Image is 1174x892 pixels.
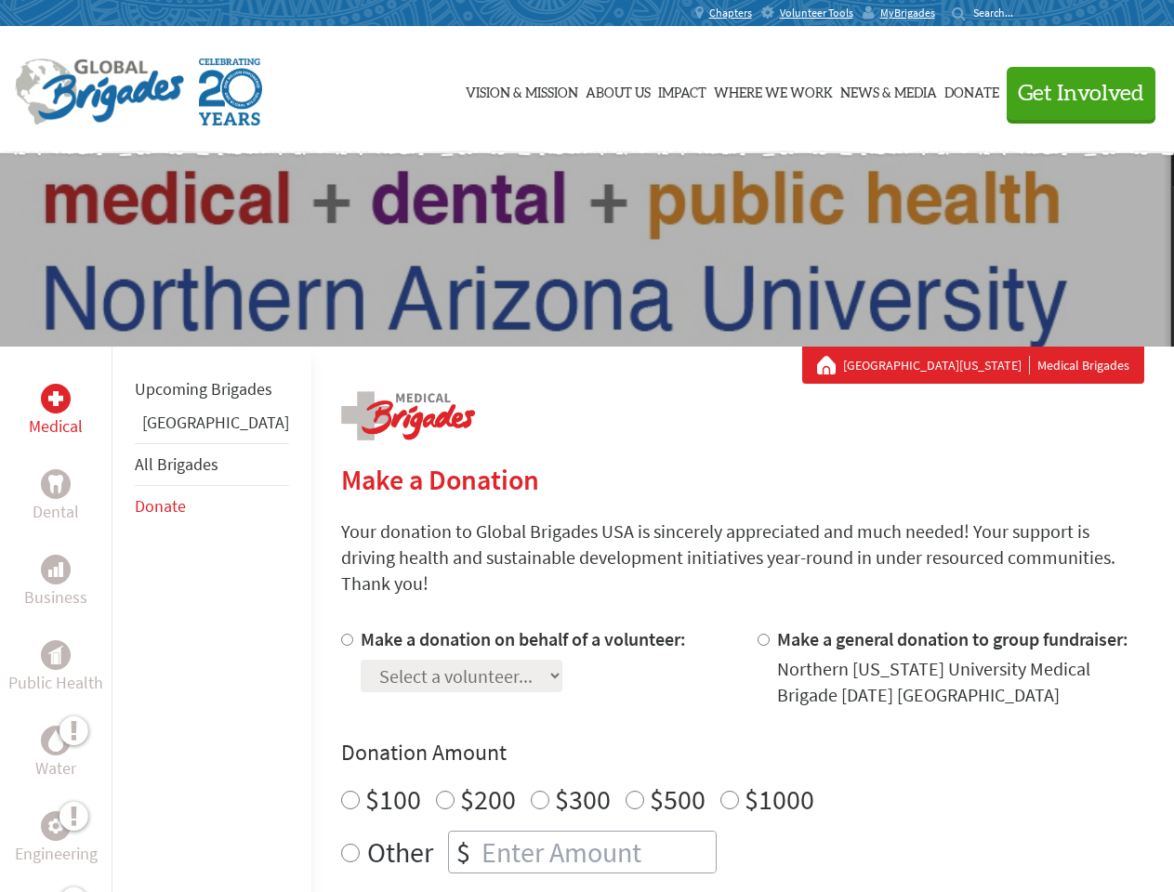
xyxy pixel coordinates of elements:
[135,443,289,486] li: All Brigades
[880,6,935,20] span: MyBrigades
[709,6,752,20] span: Chapters
[944,44,999,137] a: Donate
[341,518,1144,597] p: Your donation to Global Brigades USA is sincerely appreciated and much needed! Your support is dr...
[29,384,83,439] a: MedicalMedical
[777,627,1128,650] label: Make a general donation to group fundraiser:
[48,646,63,664] img: Public Health
[41,640,71,670] div: Public Health
[48,475,63,492] img: Dental
[586,44,651,137] a: About Us
[35,755,76,781] p: Water
[658,44,706,137] a: Impact
[449,832,478,872] div: $
[135,369,289,410] li: Upcoming Brigades
[466,44,578,137] a: Vision & Mission
[135,410,289,443] li: Greece
[8,670,103,696] p: Public Health
[41,555,71,584] div: Business
[555,781,611,817] label: $300
[35,726,76,781] a: WaterWater
[367,831,433,873] label: Other
[24,555,87,610] a: BusinessBusiness
[973,6,1026,20] input: Search...
[33,499,79,525] p: Dental
[714,44,833,137] a: Where We Work
[1007,67,1155,120] button: Get Involved
[840,44,937,137] a: News & Media
[341,391,475,440] img: logo-medical.png
[29,413,83,439] p: Medical
[48,391,63,406] img: Medical
[48,562,63,577] img: Business
[777,656,1144,708] div: Northern [US_STATE] University Medical Brigade [DATE] [GEOGRAPHIC_DATA]
[135,453,218,475] a: All Brigades
[135,378,272,400] a: Upcoming Brigades
[135,486,289,527] li: Donate
[48,819,63,833] img: Engineering
[478,832,716,872] input: Enter Amount
[142,412,289,433] a: [GEOGRAPHIC_DATA]
[24,584,87,610] p: Business
[41,726,71,755] div: Water
[1018,83,1144,105] span: Get Involved
[780,6,853,20] span: Volunteer Tools
[41,811,71,841] div: Engineering
[41,469,71,499] div: Dental
[33,469,79,525] a: DentalDental
[341,463,1144,496] h2: Make a Donation
[15,59,184,125] img: Global Brigades Logo
[135,495,186,517] a: Donate
[8,640,103,696] a: Public HealthPublic Health
[361,627,686,650] label: Make a donation on behalf of a volunteer:
[650,781,706,817] label: $500
[843,356,1030,374] a: [GEOGRAPHIC_DATA][US_STATE]
[48,729,63,751] img: Water
[817,356,1129,374] div: Medical Brigades
[15,841,98,867] p: Engineering
[199,59,262,125] img: Global Brigades Celebrating 20 Years
[341,738,1144,767] h4: Donation Amount
[15,811,98,867] a: EngineeringEngineering
[365,781,421,817] label: $100
[41,384,71,413] div: Medical
[745,781,814,817] label: $1000
[460,781,516,817] label: $200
